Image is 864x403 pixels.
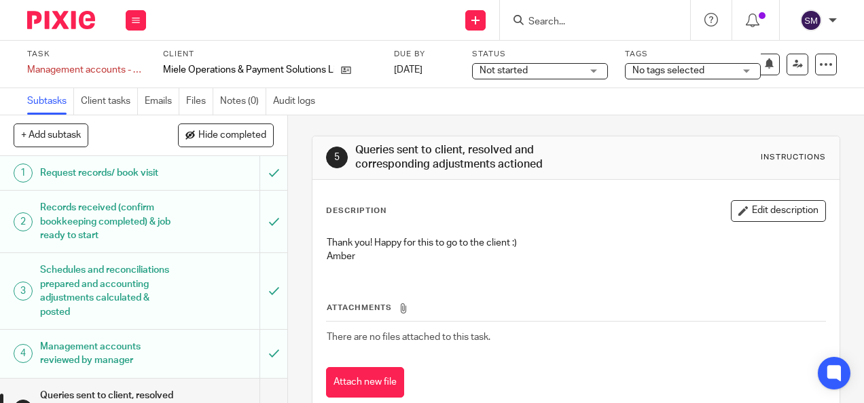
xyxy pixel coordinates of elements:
div: 1 [14,164,33,183]
span: There are no files attached to this task. [327,332,490,342]
span: Hide completed [198,130,266,141]
h1: Queries sent to client, resolved and corresponding adjustments actioned [355,143,605,172]
button: + Add subtask [14,123,88,147]
button: Attach new file [326,367,404,398]
input: Search [527,16,649,28]
a: Emails [145,88,179,115]
img: svg%3E [800,9,822,31]
img: Pixie [27,11,95,29]
label: Status [472,49,608,60]
p: Amber [327,250,825,263]
h1: Schedules and reconciliations prepared and accounting adjustments calculated & posted [40,260,177,322]
p: Thank you! Happy for this to go to the client :) [327,236,825,250]
a: Client tasks [81,88,138,115]
label: Tags [625,49,761,60]
div: 5 [326,147,348,168]
div: 4 [14,344,33,363]
h1: Request records/ book visit [40,163,177,183]
p: Description [326,206,386,216]
h1: Management accounts reviewed by manager [40,337,177,371]
span: No tags selected [632,66,704,75]
div: Management accounts - Monthly [27,63,146,77]
div: Instructions [761,152,826,163]
h1: Records received (confirm bookkeeping completed) & job ready to start [40,197,177,246]
a: Audit logs [273,88,322,115]
div: 2 [14,212,33,231]
a: Files [186,88,213,115]
div: 3 [14,282,33,301]
label: Task [27,49,146,60]
span: [DATE] [394,65,422,75]
button: Hide completed [178,123,274,147]
span: Not started [480,66,528,75]
label: Due by [394,49,455,60]
a: Subtasks [27,88,74,115]
a: Notes (0) [220,88,266,115]
p: Miele Operations & Payment Solutions Limited [163,63,334,77]
label: Client [163,49,377,60]
button: Edit description [731,200,826,222]
span: Attachments [327,304,392,311]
